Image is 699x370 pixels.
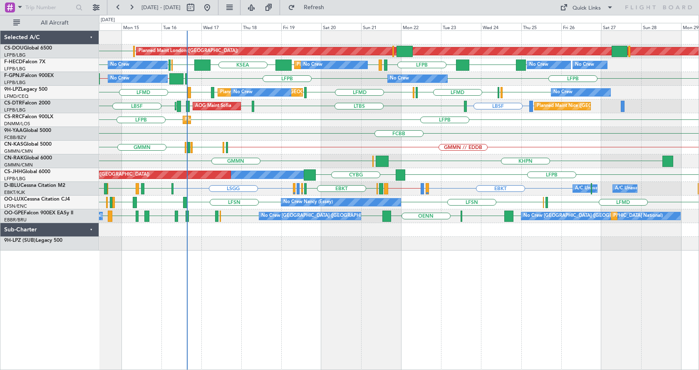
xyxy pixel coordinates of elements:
[4,114,53,119] a: CS-RRCFalcon 900LX
[201,23,241,30] div: Wed 17
[4,121,30,127] a: DNMM/LOS
[4,60,22,65] span: F-HECD
[4,156,24,161] span: CN-RAK
[195,100,231,112] div: AOG Maint Sofia
[22,20,88,26] span: All Aircraft
[4,238,36,243] span: 9H-LPZ (SUB)
[25,1,73,14] input: Trip Number
[139,45,238,57] div: Planned Maint London ([GEOGRAPHIC_DATA])
[121,23,161,30] div: Mon 15
[4,197,70,202] a: OO-LUXCessna Citation CJ4
[4,156,52,161] a: CN-RAKGlobal 6000
[4,134,26,141] a: FCBB/BZV
[4,189,25,196] a: EBKT/KJK
[4,60,45,65] a: F-HECDFalcon 7X
[4,87,47,92] a: 9H-LPZLegacy 500
[4,142,52,147] a: CN-KASGlobal 5000
[529,59,548,71] div: No Crew
[261,210,401,222] div: No Crew [GEOGRAPHIC_DATA] ([GEOGRAPHIC_DATA] National)
[4,211,73,216] a: OO-GPEFalcon 900EX EASy II
[4,162,33,168] a: GMMN/CMN
[4,211,24,216] span: OO-GPE
[4,87,21,92] span: 9H-LPZ
[4,79,26,86] a: LFPB/LBG
[390,72,409,85] div: No Crew
[4,203,27,209] a: LFSN/ENC
[641,23,681,30] div: Sun 28
[573,4,601,12] div: Quick Links
[481,23,521,30] div: Wed 24
[575,59,594,71] div: No Crew
[9,16,90,30] button: All Aircraft
[233,86,253,99] div: No Crew
[601,23,641,30] div: Sat 27
[101,17,115,24] div: [DATE]
[284,1,334,14] button: Refresh
[283,196,333,209] div: No Crew Nancy (Essey)
[110,59,129,71] div: No Crew
[220,86,338,99] div: Planned [GEOGRAPHIC_DATA] ([GEOGRAPHIC_DATA])
[553,86,573,99] div: No Crew
[303,59,322,71] div: No Crew
[4,73,22,78] span: F-GPNJ
[523,210,663,222] div: No Crew [GEOGRAPHIC_DATA] ([GEOGRAPHIC_DATA] National)
[185,114,316,126] div: Planned Maint [GEOGRAPHIC_DATA] ([GEOGRAPHIC_DATA])
[4,128,51,133] a: 9H-YAAGlobal 5000
[361,23,401,30] div: Sun 21
[4,93,28,99] a: LFMD/CEQ
[4,148,33,154] a: GMMN/CMN
[4,101,22,106] span: CS-DTR
[161,23,201,30] div: Tue 16
[110,72,129,85] div: No Crew
[82,23,121,30] div: Sun 14
[4,46,24,51] span: CS-DOU
[561,23,601,30] div: Fri 26
[4,66,26,72] a: LFPB/LBG
[4,183,20,188] span: D-IBLU
[441,23,481,30] div: Tue 23
[4,183,65,188] a: D-IBLUCessna Citation M2
[521,23,561,30] div: Thu 25
[241,23,281,30] div: Thu 18
[4,238,62,243] a: 9H-LPZ (SUB)Legacy 500
[4,169,22,174] span: CS-JHH
[4,101,50,106] a: CS-DTRFalcon 2000
[537,100,630,112] div: Planned Maint Nice ([GEOGRAPHIC_DATA])
[556,1,617,14] button: Quick Links
[4,107,26,113] a: LFPB/LBG
[4,52,26,58] a: LFPB/LBG
[4,176,26,182] a: LFPB/LBG
[4,114,22,119] span: CS-RRC
[4,217,27,223] a: EBBR/BRU
[4,169,50,174] a: CS-JHHGlobal 6000
[4,142,23,147] span: CN-KAS
[4,73,54,78] a: F-GPNJFalcon 900EX
[4,128,23,133] span: 9H-YAA
[141,4,181,11] span: [DATE] - [DATE]
[281,23,321,30] div: Fri 19
[297,59,428,71] div: Planned Maint [GEOGRAPHIC_DATA] ([GEOGRAPHIC_DATA])
[297,5,332,10] span: Refresh
[4,197,24,202] span: OO-LUX
[321,23,361,30] div: Sat 20
[401,23,441,30] div: Mon 22
[4,46,52,51] a: CS-DOUGlobal 6500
